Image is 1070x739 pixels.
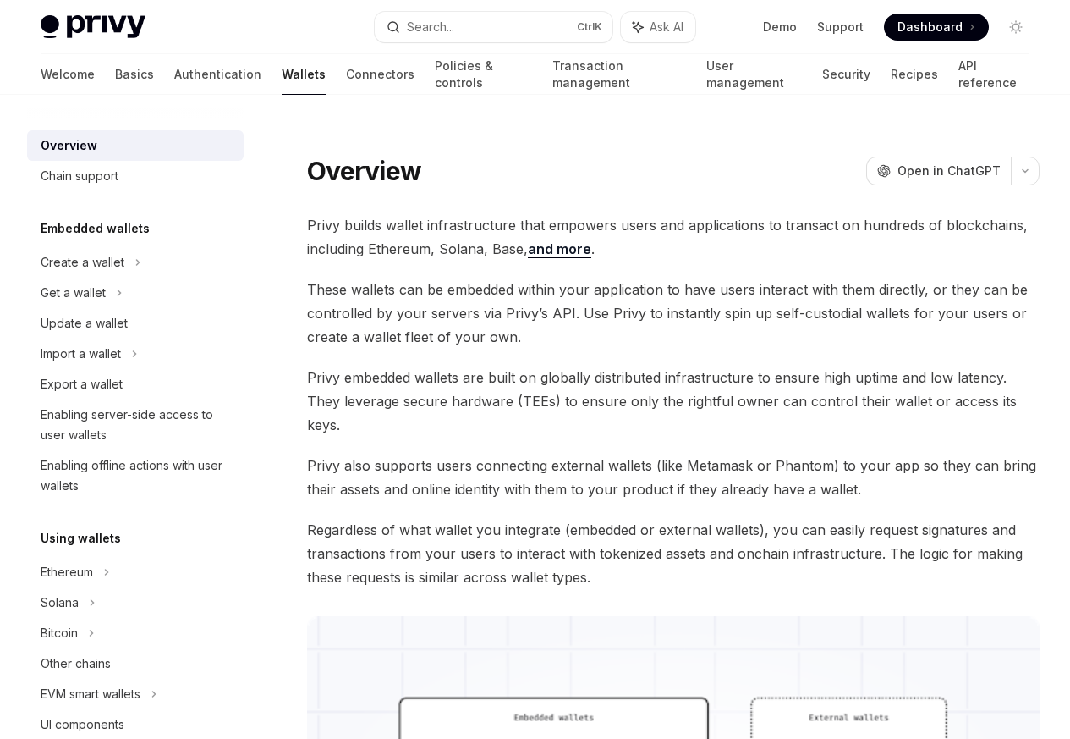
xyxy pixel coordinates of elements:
a: Enabling server-side access to user wallets [27,400,244,450]
span: Regardless of what wallet you integrate (embedded or external wallets), you can easily request si... [307,518,1040,589]
a: Other chains [27,648,244,679]
div: UI components [41,714,124,735]
div: Overview [41,135,97,156]
a: Authentication [174,54,261,95]
span: Ctrl K [577,20,602,34]
a: Chain support [27,161,244,191]
div: Update a wallet [41,313,128,334]
a: Connectors [346,54,414,95]
div: Solana [41,593,79,613]
button: Search...CtrlK [375,12,612,42]
div: Enabling server-side access to user wallets [41,405,233,445]
div: Chain support [41,166,118,186]
div: EVM smart wallets [41,684,140,704]
div: Search... [407,17,454,37]
a: Enabling offline actions with user wallets [27,450,244,501]
a: and more [528,240,591,258]
a: Welcome [41,54,95,95]
span: Privy embedded wallets are built on globally distributed infrastructure to ensure high uptime and... [307,366,1040,437]
a: Overview [27,130,244,161]
div: Ethereum [41,562,93,582]
a: Policies & controls [435,54,532,95]
span: These wallets can be embedded within your application to have users interact with them directly, ... [307,278,1040,349]
h5: Using wallets [41,528,121,549]
a: Support [817,19,864,36]
button: Open in ChatGPT [866,157,1011,185]
div: Other chains [41,654,111,674]
a: Demo [763,19,797,36]
a: Transaction management [552,54,687,95]
div: Export a wallet [41,374,123,394]
a: Wallets [282,54,326,95]
span: Privy also supports users connecting external wallets (like Metamask or Phantom) to your app so t... [307,454,1040,501]
div: Bitcoin [41,623,78,643]
a: Basics [115,54,154,95]
div: Get a wallet [41,283,106,303]
span: Dashboard [897,19,963,36]
button: Toggle dark mode [1002,14,1029,41]
h5: Embedded wallets [41,218,150,239]
a: User management [706,54,802,95]
span: Privy builds wallet infrastructure that empowers users and applications to transact on hundreds o... [307,213,1040,261]
img: light logo [41,15,145,39]
a: Update a wallet [27,308,244,339]
a: API reference [958,54,1029,95]
h1: Overview [307,156,421,186]
a: Recipes [891,54,938,95]
a: Export a wallet [27,369,244,400]
div: Import a wallet [41,344,121,364]
a: Dashboard [884,14,989,41]
div: Create a wallet [41,252,124,273]
div: Enabling offline actions with user wallets [41,455,233,496]
span: Ask AI [650,19,683,36]
button: Ask AI [621,12,695,42]
span: Open in ChatGPT [897,163,1001,179]
a: Security [822,54,870,95]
